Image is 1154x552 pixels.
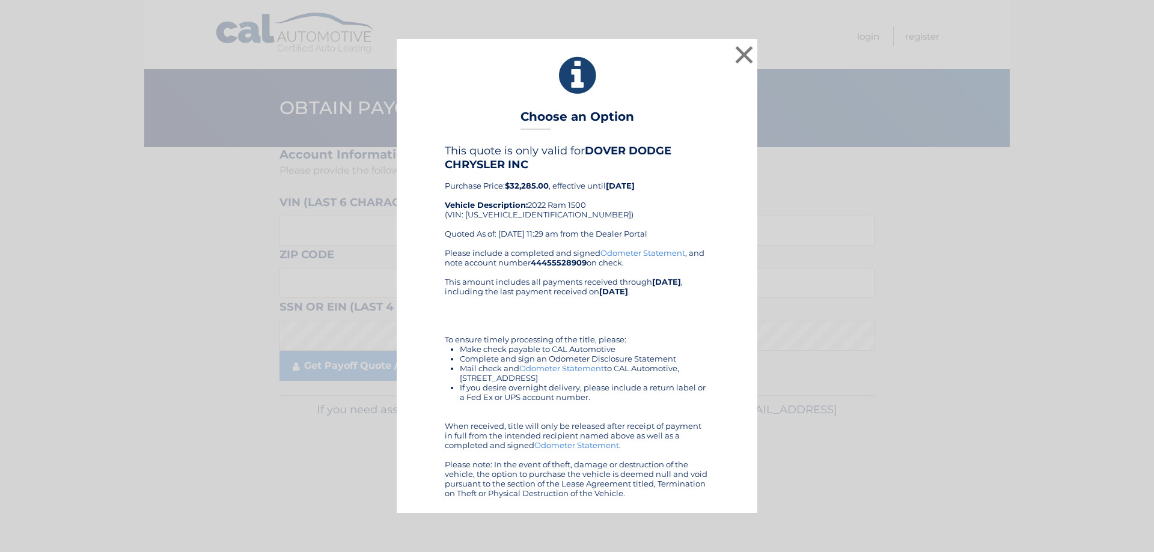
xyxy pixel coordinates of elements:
[445,144,671,171] b: DOVER DODGE CHRYSLER INC
[599,287,628,296] b: [DATE]
[445,200,528,210] strong: Vehicle Description:
[606,181,635,190] b: [DATE]
[519,363,604,373] a: Odometer Statement
[460,383,709,402] li: If you desire overnight delivery, please include a return label or a Fed Ex or UPS account number.
[600,248,685,258] a: Odometer Statement
[534,440,619,450] a: Odometer Statement
[445,144,709,247] div: Purchase Price: , effective until 2022 Ram 1500 (VIN: [US_VEHICLE_IDENTIFICATION_NUMBER]) Quoted ...
[652,277,681,287] b: [DATE]
[521,109,634,130] h3: Choose an Option
[732,43,756,67] button: ×
[460,344,709,354] li: Make check payable to CAL Automotive
[460,354,709,363] li: Complete and sign an Odometer Disclosure Statement
[445,144,709,171] h4: This quote is only valid for
[460,363,709,383] li: Mail check and to CAL Automotive, [STREET_ADDRESS]
[505,181,549,190] b: $32,285.00
[445,248,709,498] div: Please include a completed and signed , and note account number on check. This amount includes al...
[531,258,587,267] b: 44455528909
